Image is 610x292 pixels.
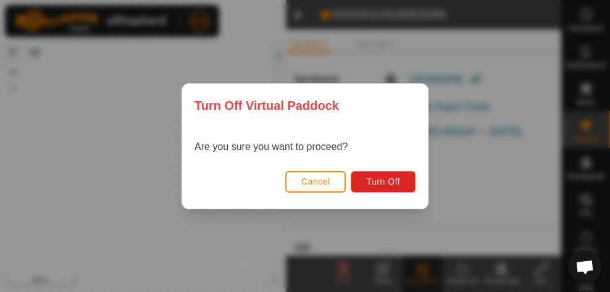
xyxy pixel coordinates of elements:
[366,177,400,186] span: Turn Off
[568,250,601,283] div: Open chat
[194,96,339,115] span: Turn Off Virtual Paddock
[301,177,330,186] span: Cancel
[285,170,346,192] button: Cancel
[351,170,416,192] button: Turn Off
[194,140,348,154] p: Are you sure you want to proceed?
